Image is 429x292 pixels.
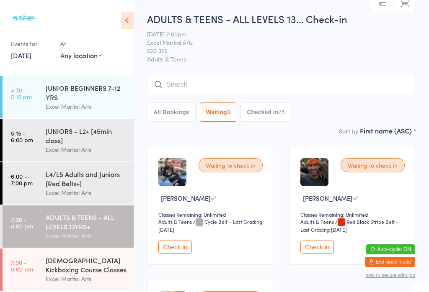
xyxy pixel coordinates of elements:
h2: ADULTS & TEENS - ALL LEVELS 13… Check-in [147,12,416,26]
time: 5:15 - 6:00 pm [11,130,33,143]
div: JUNIOR BEGINNERS 7-12 YRS [46,83,127,102]
button: Check in [300,241,334,254]
input: Search [147,75,416,94]
div: L4/L5 Adults and Juniors [Red Belts+] [46,169,127,188]
div: Excel Martial Arts [46,274,127,284]
div: Excel Martial Arts [46,145,127,154]
time: 7:00 - 8:00 pm [11,259,33,272]
button: All Bookings [147,102,196,122]
div: Excel Martial Arts [46,102,127,111]
div: Adults & Teens [158,218,192,225]
div: At [60,37,102,51]
button: Waiting3 [200,102,237,122]
img: Excel Martial Arts [8,6,40,28]
time: 7:00 - 8:00 pm [11,216,33,229]
div: Adults & Teens [300,218,334,225]
span: [PERSON_NAME] [161,194,210,202]
a: 5:15 -6:00 pmJUNIORS - L2+ [45min class]Excel Martial Arts [3,119,134,161]
div: 3 [227,109,230,115]
span: Excel Martial Arts [147,38,403,46]
span: / Red Black Stripe Belt – Last Grading [DATE] [300,218,399,233]
button: Check in [158,241,192,254]
div: Waiting to check in [199,158,263,172]
label: Sort by [339,127,358,135]
div: Events for [11,37,52,51]
div: [DEMOGRAPHIC_DATA] Kickboxing Course Classes [46,256,127,274]
span: S20 3FS [147,46,403,55]
div: Classes Remaining: Unlimited [300,211,407,218]
time: 6:00 - 7:00 pm [11,173,33,186]
a: 4:30 -5:15 pmJUNIOR BEGINNERS 7-12 YRSExcel Martial Arts [3,76,134,118]
a: [DATE] [11,51,31,60]
div: Classes Remaining: Unlimited [158,211,265,218]
div: Waiting to check in [341,158,405,172]
div: Excel Martial Arts [46,231,127,241]
span: / Cycle Belt – Last Grading [DATE] [158,218,262,233]
button: Checked in25 [240,102,291,122]
div: First name (ASC) [360,126,416,135]
time: 4:30 - 5:15 pm [11,87,32,100]
a: 7:00 -8:00 pmADULTS & TEENS - ALL LEVELS 13YRS+Excel Martial Arts [3,205,134,248]
span: [DATE] 7:00pm [147,30,403,38]
a: 7:00 -8:00 pm[DEMOGRAPHIC_DATA] Kickboxing Course ClassesExcel Martial Arts [3,248,134,291]
img: image1748976948.png [158,158,186,186]
button: how to secure with pin [365,272,415,278]
div: JUNIORS - L2+ [45min class] [46,126,127,145]
span: Adults & Teens [147,55,416,63]
div: ADULTS & TEENS - ALL LEVELS 13YRS+ [46,213,127,231]
div: 25 [278,109,285,115]
span: [PERSON_NAME] [303,194,352,202]
img: image1694191881.png [300,158,328,186]
button: Exit kiosk mode [365,257,415,267]
button: Auto-cycle: ON [366,244,415,254]
div: Any location [60,51,102,60]
a: 6:00 -7:00 pmL4/L5 Adults and Juniors [Red Belts+]Excel Martial Arts [3,162,134,205]
div: Excel Martial Arts [46,188,127,197]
